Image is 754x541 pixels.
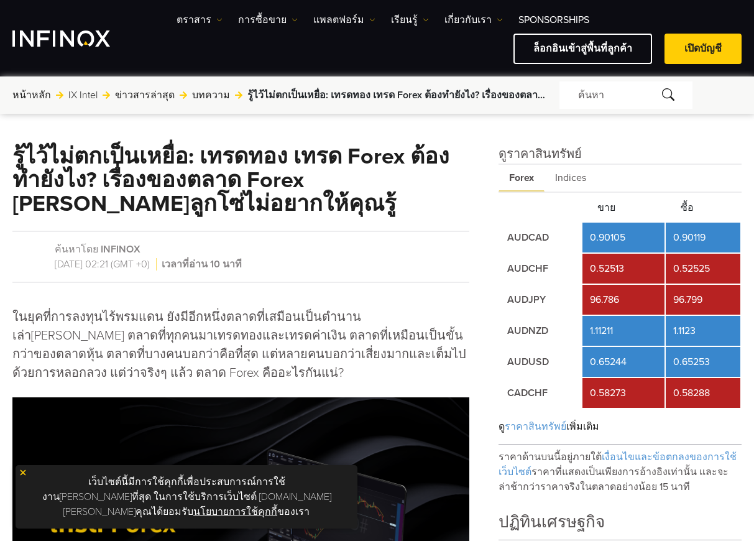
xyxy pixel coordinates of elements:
a: หน้าหลัก [12,88,51,103]
span: [DATE] 02:21 (GMT +0) [55,258,157,270]
span: Indices [545,165,597,192]
span: รู้ไว้ไม่ตกเป็นเหยื่อ: เทรดทอง เทรด Forex ต้องทำยังไง? เรื่องของตลาด Forex [PERSON_NAME]ลูกโซ่ไม่... [247,88,550,103]
a: เกี่ยวกับเรา [444,12,503,27]
td: 96.786 [582,285,664,315]
a: แพลตฟอร์ม [313,12,375,27]
td: 1.11211 [582,316,664,346]
a: การซื้อขาย [238,12,298,27]
td: 0.52513 [582,254,664,284]
th: ขาย [582,194,664,221]
td: 0.65253 [666,347,740,377]
td: AUDNZD [500,316,581,346]
a: INFINOX [101,243,140,256]
a: ล็อกอินเข้าสู่พื้นที่ลูกค้า [513,34,652,64]
td: 1.1123 [666,316,740,346]
span: เงื่อนไขและข้อตกลงของการใช้เว็บไซต์ [499,451,737,478]
td: 0.65244 [582,347,664,377]
th: ซื้อ [666,194,740,221]
span: Forex [499,165,545,192]
a: เรียนรู้ [391,12,429,27]
img: arrow-right [56,91,63,99]
h4: ปฏิทินเศรษฐกิจ [499,510,742,539]
a: ข่าวสารล่าสุด [115,88,175,103]
h1: รู้ไว้ไม่ตกเป็นเหยื่อ: เทรดทอง เทรด Forex ต้องทำยังไง? เรื่องของตลาด Forex ที่แชร์ลูกโซ่ไม่อยากให... [12,145,469,215]
div: ดู เพิ่มเติม [499,409,742,445]
td: 0.90119 [666,223,740,252]
p: ในยุคที่การลงทุนไร้พรมแดน ยังมีอีกหนึ่งตลาดที่เสมือนเป็นตำนานเล่า[PERSON_NAME] ตลาดที่ทุกคนมาเทรด... [12,308,469,382]
td: 96.799 [666,285,740,315]
div: ค้นหา [559,81,692,109]
td: 0.58288 [666,378,740,408]
p: ราคาด้านบนนี้อยู่ภายใต้ ราคาที่แสดงเป็นเพียงการอ้างอิงเท่านั้น และจะล่าช้ากว่าราคาจริงในตลาดอย่าง... [499,445,742,494]
td: AUDCAD [500,223,581,252]
td: 0.52525 [666,254,740,284]
img: arrow-right [235,91,242,99]
span: ราคาสินทรัพย์ [505,420,566,433]
td: AUDJPY [500,285,581,315]
span: เวลาที่อ่าน 10 นาที [159,258,242,270]
a: ตราสาร [177,12,223,27]
img: yellow close icon [19,468,27,477]
a: IX Intel [68,88,98,103]
a: บทความ [192,88,230,103]
p: เว็บไซต์นี้มีการใช้คุกกี้เพื่อประสบการณ์การใช้งาน[PERSON_NAME]ที่สุด ในการใช้บริการเว็บไซต์ [DOMA... [22,471,351,522]
td: AUDCHF [500,254,581,284]
span: ค้นหาโดย [55,243,98,256]
h4: ดูราคาสินทรัพย์ [499,145,742,164]
a: Sponsorships [518,12,589,27]
img: arrow-right [103,91,110,99]
img: arrow-right [180,91,187,99]
a: INFINOX Logo [12,30,139,47]
td: 0.58273 [582,378,664,408]
td: AUDUSD [500,347,581,377]
a: นโยบายการใช้คุกกี้ [193,506,277,518]
td: CADCHF [500,378,581,408]
td: 0.90105 [582,223,664,252]
a: เปิดบัญชี [664,34,742,64]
